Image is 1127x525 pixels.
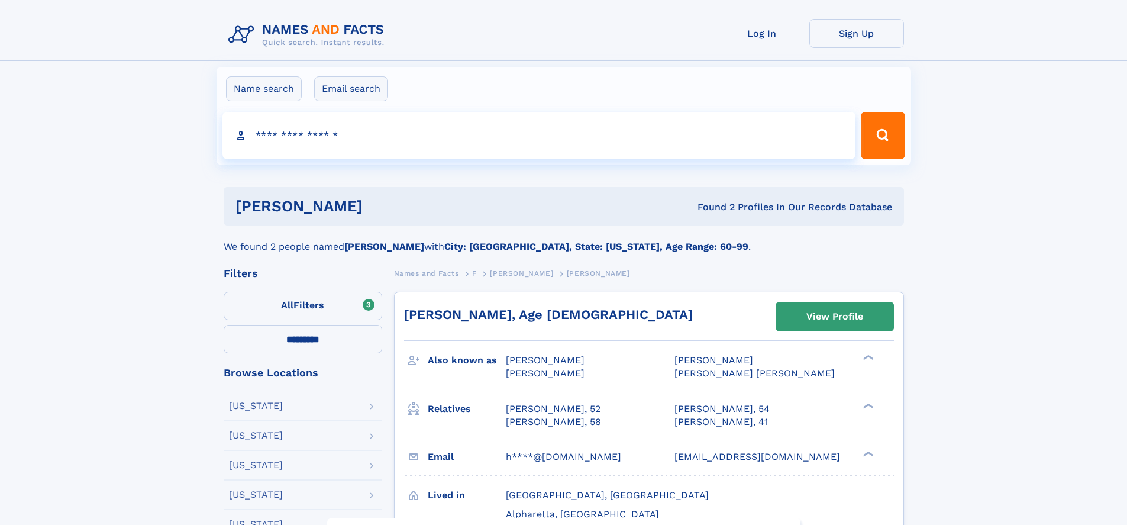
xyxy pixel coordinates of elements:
[776,302,893,331] a: View Profile
[860,354,874,362] div: ❯
[314,76,388,101] label: Email search
[674,355,753,366] span: [PERSON_NAME]
[506,489,709,501] span: [GEOGRAPHIC_DATA], [GEOGRAPHIC_DATA]
[674,368,835,379] span: [PERSON_NAME] [PERSON_NAME]
[224,292,382,320] label: Filters
[506,508,659,520] span: Alpharetta, [GEOGRAPHIC_DATA]
[860,450,874,458] div: ❯
[404,307,693,322] a: [PERSON_NAME], Age [DEMOGRAPHIC_DATA]
[674,402,770,416] a: [PERSON_NAME], 54
[860,402,874,410] div: ❯
[428,447,506,467] h3: Email
[235,199,530,214] h1: [PERSON_NAME]
[224,19,394,51] img: Logo Names and Facts
[674,451,840,462] span: [EMAIL_ADDRESS][DOMAIN_NAME]
[506,416,601,429] a: [PERSON_NAME], 58
[229,460,283,470] div: [US_STATE]
[567,269,630,278] span: [PERSON_NAME]
[861,112,905,159] button: Search Button
[344,241,424,252] b: [PERSON_NAME]
[229,401,283,411] div: [US_STATE]
[506,402,600,416] a: [PERSON_NAME], 52
[472,269,477,278] span: F
[715,19,809,48] a: Log In
[530,201,892,214] div: Found 2 Profiles In Our Records Database
[224,268,382,279] div: Filters
[506,368,585,379] span: [PERSON_NAME]
[226,76,302,101] label: Name search
[222,112,856,159] input: search input
[229,490,283,500] div: [US_STATE]
[224,368,382,378] div: Browse Locations
[444,241,748,252] b: City: [GEOGRAPHIC_DATA], State: [US_STATE], Age Range: 60-99
[674,416,768,429] a: [PERSON_NAME], 41
[806,303,863,330] div: View Profile
[224,226,904,254] div: We found 2 people named with .
[428,485,506,505] h3: Lived in
[472,266,477,281] a: F
[809,19,904,48] a: Sign Up
[506,355,585,366] span: [PERSON_NAME]
[490,266,553,281] a: [PERSON_NAME]
[394,266,459,281] a: Names and Facts
[490,269,553,278] span: [PERSON_NAME]
[428,399,506,419] h3: Relatives
[281,299,293,311] span: All
[428,350,506,371] h3: Also known as
[229,431,283,440] div: [US_STATE]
